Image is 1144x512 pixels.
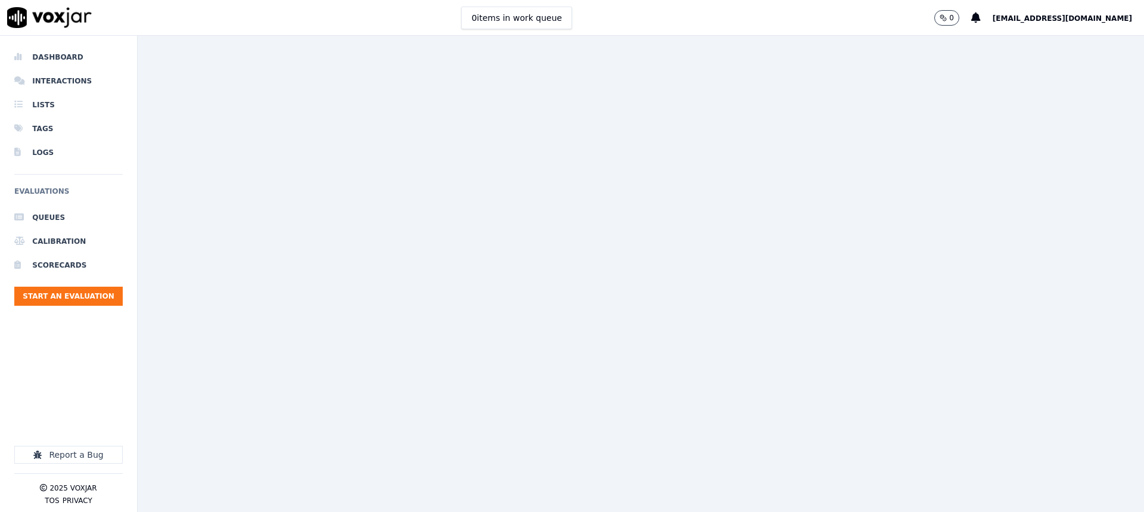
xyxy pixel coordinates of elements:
p: 0 [949,13,954,23]
a: Scorecards [14,253,123,277]
button: Start an Evaluation [14,287,123,306]
a: Lists [14,93,123,117]
h6: Evaluations [14,184,123,206]
a: Dashboard [14,45,123,69]
a: Queues [14,206,123,229]
button: 0 [934,10,959,26]
button: Report a Bug [14,446,123,464]
img: voxjar logo [7,7,92,28]
a: Interactions [14,69,123,93]
button: TOS [45,496,59,505]
a: Logs [14,141,123,165]
a: Tags [14,117,123,141]
button: 0items in work queue [461,7,572,29]
a: Calibration [14,229,123,253]
button: Privacy [63,496,92,505]
button: [EMAIL_ADDRESS][DOMAIN_NAME] [993,11,1144,25]
p: 2025 Voxjar [49,483,97,493]
span: [EMAIL_ADDRESS][DOMAIN_NAME] [993,14,1132,23]
button: 0 [934,10,971,26]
